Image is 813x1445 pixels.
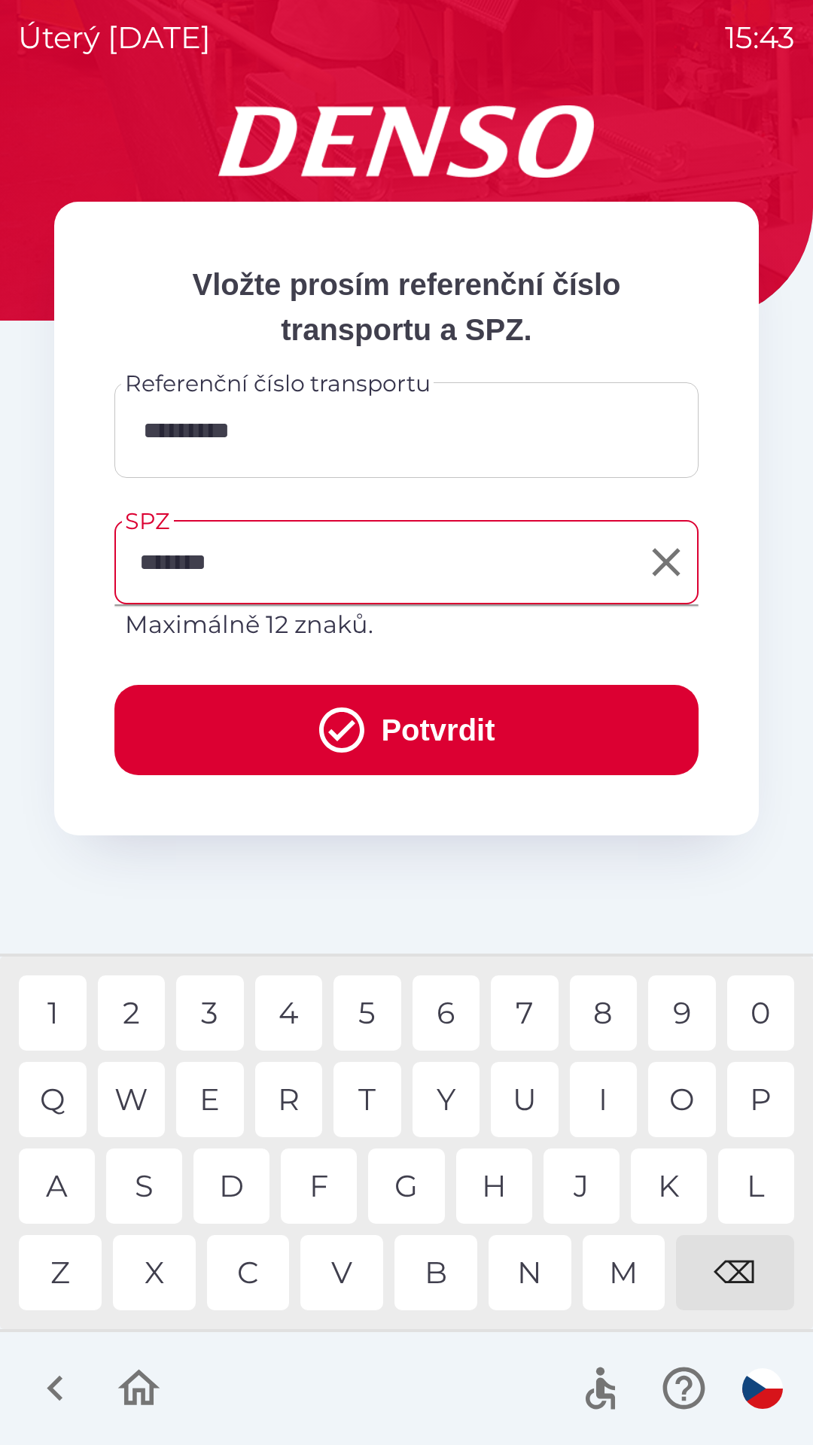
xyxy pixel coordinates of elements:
[114,685,699,775] button: Potvrdit
[639,535,693,589] button: Clear
[742,1368,783,1409] img: cs flag
[725,15,795,60] p: 15:43
[125,367,431,400] label: Referenční číslo transportu
[125,505,169,537] label: SPZ
[114,262,699,352] p: Vložte prosím referenční číslo transportu a SPZ.
[125,607,688,643] p: Maximálně 12 znaků.
[18,15,211,60] p: úterý [DATE]
[54,105,759,178] img: Logo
